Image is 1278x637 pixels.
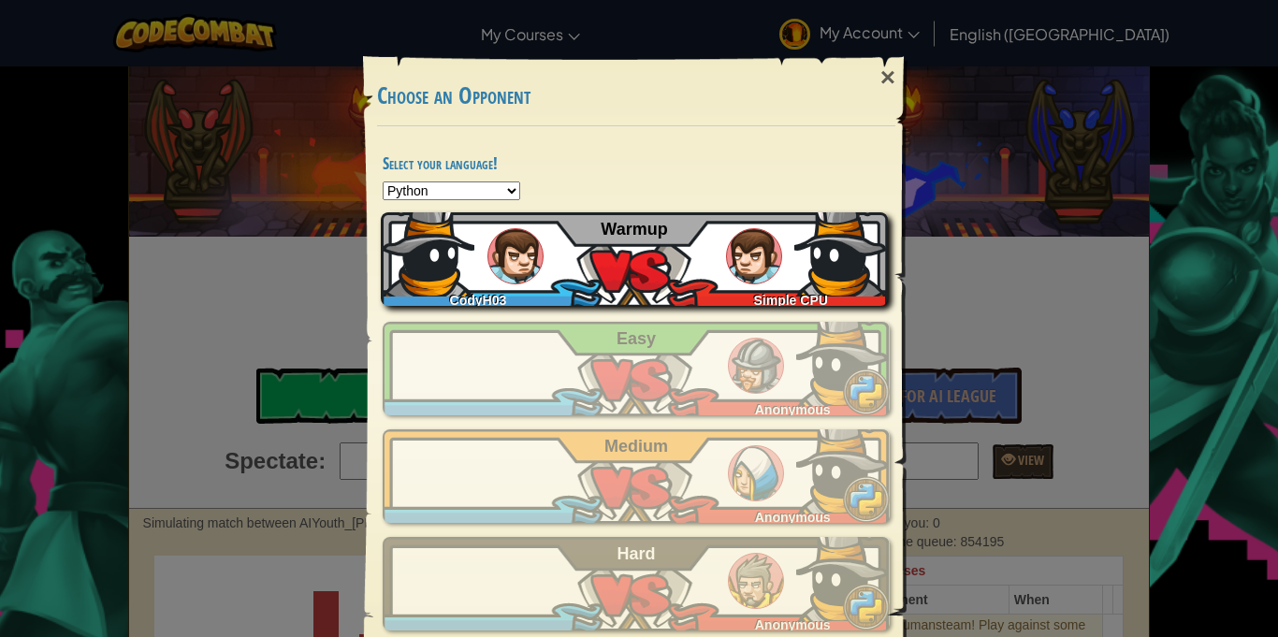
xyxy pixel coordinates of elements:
img: EHwRAAAAAAZJREFUAwBWjRJoinQqegAAAABJRU5ErkJggg== [381,203,474,297]
img: humans_ladder_tutorial.png [487,228,544,284]
img: humans_ladder_medium.png [728,445,784,501]
span: Warmup [601,220,667,239]
img: EHwRAAAAAAZJREFUAwBWjRJoinQqegAAAABJRU5ErkJggg== [796,528,890,621]
span: Anonymous [755,510,831,525]
span: Hard [617,544,656,563]
span: Medium [604,437,668,456]
img: EHwRAAAAAAZJREFUAwBWjRJoinQqegAAAABJRU5ErkJggg== [796,312,890,406]
div: × [866,51,909,105]
a: CodyH03Simple CPU [383,212,890,306]
img: EHwRAAAAAAZJREFUAwBWjRJoinQqegAAAABJRU5ErkJggg== [794,203,888,297]
img: humans_ladder_easy.png [728,338,784,394]
img: humans_ladder_hard.png [728,553,784,609]
h3: Choose an Opponent [377,83,895,109]
a: Anonymous [383,322,890,415]
span: Simple CPU [754,293,828,308]
h4: Select your language! [383,154,890,172]
a: Anonymous [383,429,890,523]
span: Anonymous [755,402,831,417]
a: Anonymous [383,537,890,630]
img: EHwRAAAAAAZJREFUAwBWjRJoinQqegAAAABJRU5ErkJggg== [796,420,890,514]
span: CodyH03 [450,293,507,308]
img: humans_ladder_tutorial.png [726,228,782,284]
span: Anonymous [755,617,831,632]
span: Easy [617,329,656,348]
